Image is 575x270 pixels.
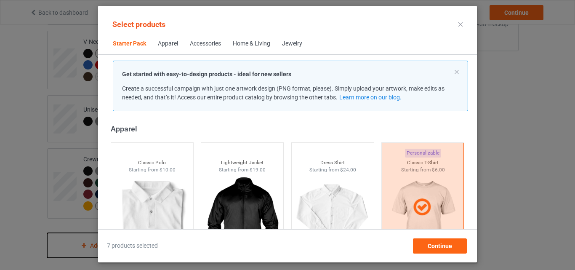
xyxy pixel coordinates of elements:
[107,242,158,250] span: 7 products selected
[201,166,283,174] div: Starting from
[111,166,193,174] div: Starting from
[122,85,445,101] span: Create a successful campaign with just one artwork design (PNG format, please). Simply upload you...
[340,167,356,173] span: $24.00
[122,71,291,78] strong: Get started with easy-to-design products - ideal for new sellers
[233,40,270,48] div: Home & Living
[114,173,190,267] img: regular.jpg
[190,40,221,48] div: Accessories
[107,34,152,54] span: Starter Pack
[292,159,374,166] div: Dress Shirt
[111,124,468,134] div: Apparel
[339,94,402,101] a: Learn more on our blog.
[205,173,280,267] img: regular.jpg
[413,238,467,254] div: Continue
[201,159,283,166] div: Lightweight Jacket
[250,167,266,173] span: $19.00
[112,20,165,29] span: Select products
[111,159,193,166] div: Classic Polo
[160,167,176,173] span: $10.00
[295,173,370,267] img: regular.jpg
[282,40,302,48] div: Jewelry
[428,243,452,249] span: Continue
[158,40,178,48] div: Apparel
[292,166,374,174] div: Starting from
